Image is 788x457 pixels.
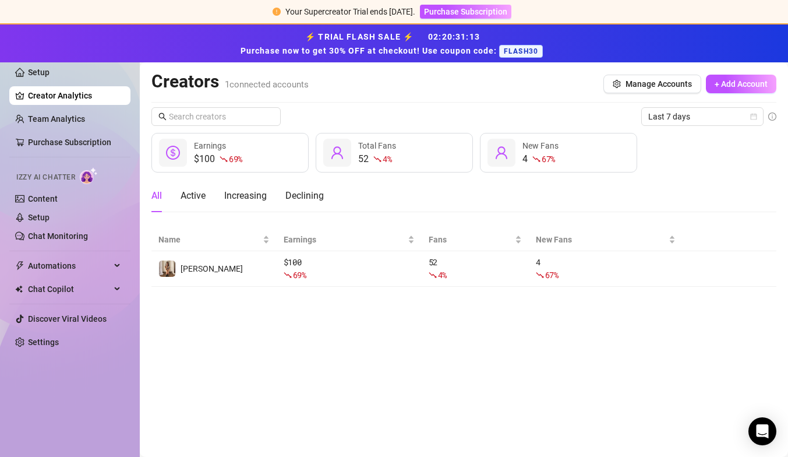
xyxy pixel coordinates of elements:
[181,189,206,203] div: Active
[277,228,422,251] th: Earnings
[28,338,59,347] a: Settings
[293,269,306,280] span: 69 %
[158,113,167,121] span: search
[220,155,228,163] span: fall
[499,45,543,58] span: FLASH30
[358,141,396,150] span: Total Fans
[532,155,540,163] span: fall
[626,79,692,89] span: Manage Accounts
[748,417,776,445] div: Open Intercom Messenger
[536,271,544,279] span: fall
[285,189,324,203] div: Declining
[706,75,776,93] button: + Add Account
[28,114,85,124] a: Team Analytics
[768,113,776,121] span: info-circle
[80,167,98,184] img: AI Chatter
[422,228,529,251] th: Fans
[429,256,522,282] div: 52
[429,233,513,246] span: Fans
[715,79,768,89] span: + Add Account
[536,233,666,246] span: New Fans
[28,138,111,147] a: Purchase Subscription
[358,152,396,166] div: 52
[229,153,242,164] span: 69 %
[194,141,226,150] span: Earnings
[225,79,309,90] span: 1 connected accounts
[522,141,559,150] span: New Fans
[151,228,277,251] th: Name
[648,108,757,125] span: Last 7 days
[438,269,447,280] span: 4 %
[28,231,88,241] a: Chat Monitoring
[166,146,180,160] span: dollar-circle
[603,75,701,93] button: Manage Accounts
[28,194,58,203] a: Content
[151,71,309,93] h2: Creators
[151,189,162,203] div: All
[420,5,511,19] button: Purchase Subscription
[383,153,391,164] span: 4 %
[241,46,499,55] strong: Purchase now to get 30% OFF at checkout! Use coupon code:
[169,110,264,123] input: Search creators
[420,7,511,16] a: Purchase Subscription
[536,256,676,282] div: 4
[613,80,621,88] span: setting
[28,280,111,298] span: Chat Copilot
[28,68,50,77] a: Setup
[284,233,405,246] span: Earnings
[241,32,547,55] strong: ⚡ TRIAL FLASH SALE ⚡
[529,228,683,251] th: New Fans
[273,8,281,16] span: exclamation-circle
[429,271,437,279] span: fall
[28,256,111,275] span: Automations
[522,152,559,166] div: 4
[28,213,50,222] a: Setup
[181,264,243,273] span: [PERSON_NAME]
[424,7,507,16] span: Purchase Subscription
[545,269,559,280] span: 67 %
[284,256,415,282] div: $ 100
[330,146,344,160] span: user
[159,261,175,277] img: Anna
[224,189,267,203] div: Increasing
[750,113,757,120] span: calendar
[285,7,415,16] span: Your Supercreator Trial ends [DATE].
[15,285,23,293] img: Chat Copilot
[373,155,381,163] span: fall
[28,86,121,105] a: Creator Analytics
[428,32,480,41] span: 02 : 20 : 31 : 13
[542,153,555,164] span: 67 %
[16,172,75,183] span: Izzy AI Chatter
[194,152,242,166] div: $100
[28,314,107,324] a: Discover Viral Videos
[494,146,508,160] span: user
[158,233,260,246] span: Name
[15,261,24,270] span: thunderbolt
[284,271,292,279] span: fall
